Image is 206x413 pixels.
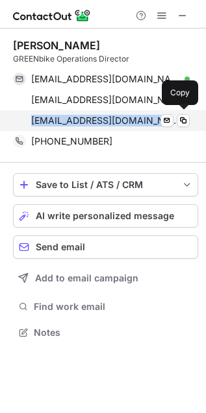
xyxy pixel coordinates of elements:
[34,327,193,338] span: Notes
[13,8,91,23] img: ContactOut v5.3.10
[13,298,198,316] button: Find work email
[31,136,112,147] span: [PHONE_NUMBER]
[13,266,198,290] button: Add to email campaign
[13,53,198,65] div: GREENbike Operations Director
[31,115,180,126] span: [EMAIL_ADDRESS][DOMAIN_NAME]
[31,73,180,85] span: [EMAIL_ADDRESS][DOMAIN_NAME]
[36,211,174,221] span: AI write personalized message
[13,204,198,228] button: AI write personalized message
[31,94,180,106] span: [EMAIL_ADDRESS][DOMAIN_NAME]
[35,273,138,283] span: Add to email campaign
[36,242,85,252] span: Send email
[13,39,100,52] div: [PERSON_NAME]
[13,235,198,259] button: Send email
[36,180,175,190] div: Save to List / ATS / CRM
[13,173,198,196] button: save-profile-one-click
[34,301,193,313] span: Find work email
[13,324,198,342] button: Notes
